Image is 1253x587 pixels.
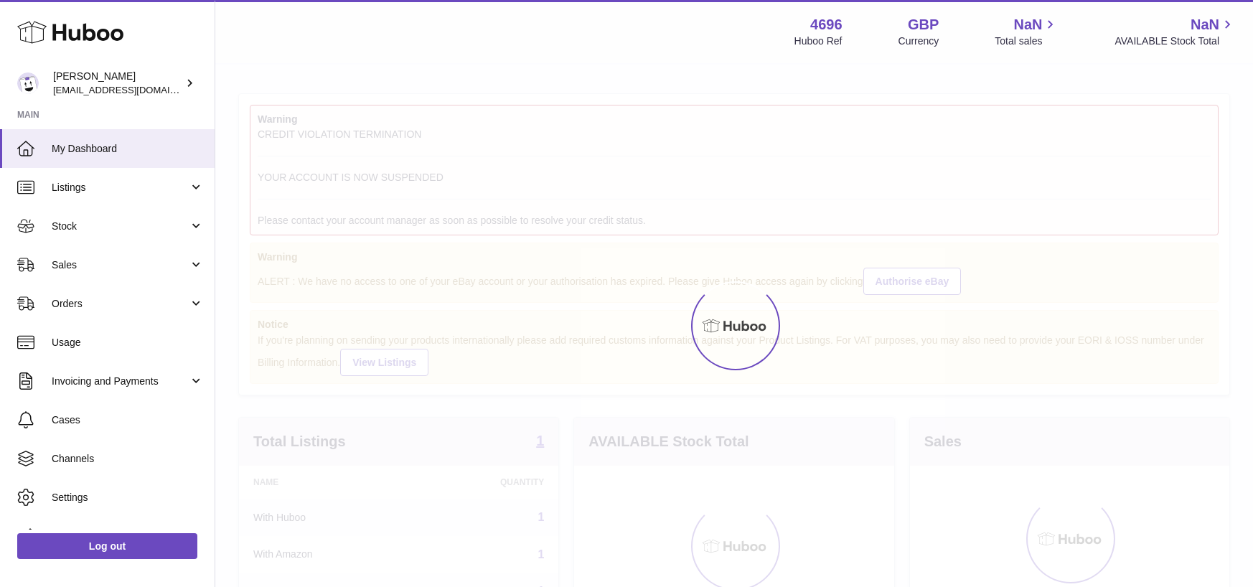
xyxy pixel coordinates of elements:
[52,297,189,311] span: Orders
[52,142,204,156] span: My Dashboard
[810,15,843,34] strong: 4696
[1191,15,1219,34] span: NaN
[52,530,204,543] span: Returns
[995,15,1059,48] a: NaN Total sales
[53,84,211,95] span: [EMAIL_ADDRESS][DOMAIN_NAME]
[908,15,939,34] strong: GBP
[52,491,204,504] span: Settings
[17,72,39,94] img: internalAdmin-4696@internal.huboo.com
[52,336,204,349] span: Usage
[995,34,1059,48] span: Total sales
[1114,15,1236,48] a: NaN AVAILABLE Stock Total
[52,413,204,427] span: Cases
[794,34,843,48] div: Huboo Ref
[52,375,189,388] span: Invoicing and Payments
[898,34,939,48] div: Currency
[53,70,182,97] div: [PERSON_NAME]
[52,220,189,233] span: Stock
[52,181,189,194] span: Listings
[1114,34,1236,48] span: AVAILABLE Stock Total
[17,533,197,559] a: Log out
[1013,15,1042,34] span: NaN
[52,258,189,272] span: Sales
[52,452,204,466] span: Channels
